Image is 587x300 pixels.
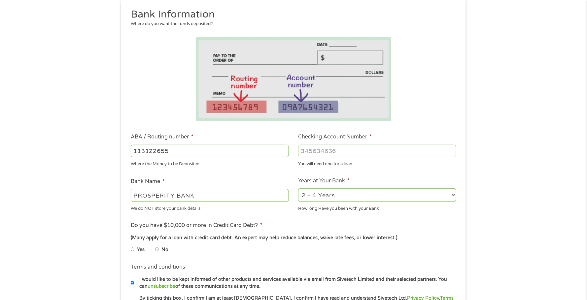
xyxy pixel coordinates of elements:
label: Years at Your Bank [298,177,350,184]
div: Where the Money to be Deposited [131,159,289,168]
label: Yes [137,246,145,253]
a: unsubscribe [148,283,175,289]
div: (Many apply for a loan with credit card debt. An expert may help reduce balances, waive late fees... [131,234,456,242]
input: 345634636 [298,145,456,157]
div: Where do you want the funds deposited? [131,21,452,27]
label: Terms and conditions [131,264,185,271]
label: ABA / Routing number [131,133,193,140]
label: Bank Name [131,178,165,185]
div: We do NOT store your bank details! [131,203,289,212]
label: No [161,246,168,253]
h2: Bank Information [131,8,452,21]
div: You will need one for a loan. [298,159,456,168]
label: I would like to be kept informed of other products and services available via email from Sivetech... [134,276,458,290]
div: How long Have you been with your Bank [298,203,456,212]
label: Do you have $10,000 or more in Credit Card Debt? [131,222,262,229]
img: Routing number location [196,37,391,121]
input: 263177916 [131,145,289,157]
label: Checking Account Number [298,133,372,140]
